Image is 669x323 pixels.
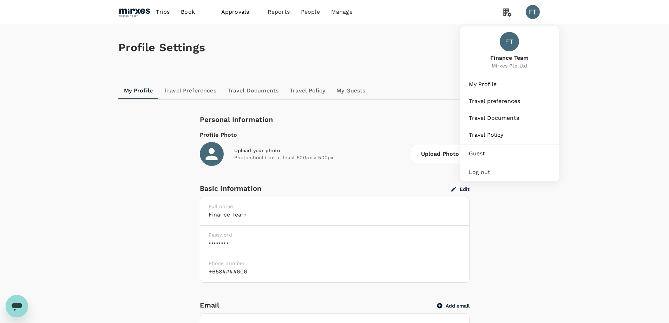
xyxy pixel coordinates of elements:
span: My Profile [469,80,550,89]
a: My Profile [118,82,159,99]
span: Reports [268,8,290,16]
span: Guest [469,149,550,158]
div: FT [526,5,540,19]
h1: Profile Settings [118,41,551,54]
div: Profile Photo [200,131,470,139]
div: Personal Information [200,114,470,125]
div: Upload your photo [234,147,405,154]
p: Photo should be at least 500px × 500px [234,154,405,161]
span: Finance Team [490,54,529,62]
a: My Guests [331,82,371,99]
div: Basic Information [200,183,451,194]
span: Mirxes Pte Ltd [490,62,529,69]
h6: +658####606 [209,267,461,277]
span: Book [181,8,195,16]
a: Travel Policy [284,82,331,99]
span: Travel Policy [469,131,550,139]
p: Full name [209,203,461,210]
span: Trips [156,8,170,16]
div: FT [500,32,519,51]
span: Manage [331,8,353,16]
span: Approvals [221,8,256,16]
p: Phone number [209,260,461,267]
iframe: Button to launch messaging window [6,295,28,317]
a: Travel Policy [463,127,556,143]
button: Edit [451,186,470,192]
span: Travel Documents [469,114,550,122]
span: Log out [469,168,550,176]
a: Travel Documents [222,82,284,99]
a: Travel Documents [463,110,556,126]
a: My Profile [463,77,556,92]
span: Travel preferences [469,97,550,105]
h6: Finance Team [209,210,461,220]
a: Guest [463,146,556,161]
span: Upload Photo [411,145,470,163]
h6: Email [200,299,437,311]
p: Password [209,231,461,238]
span: People [301,8,320,16]
h6: •••••••• [209,238,461,248]
a: Travel Preferences [158,82,222,99]
a: Travel preferences [463,93,556,109]
img: Mirxes Pte Ltd [118,4,151,20]
div: Log out [463,164,556,180]
button: Add email [437,303,470,309]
